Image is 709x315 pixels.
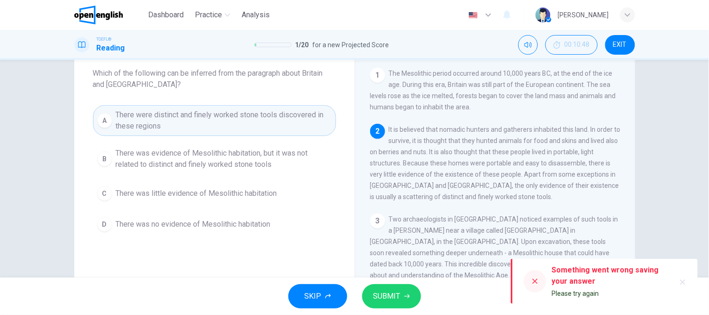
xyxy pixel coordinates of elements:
[370,124,385,139] div: 2
[288,284,347,308] button: SKIP
[97,113,112,128] div: A
[545,35,598,55] button: 00:10:48
[613,41,627,49] span: EXIT
[93,68,336,90] span: Which of the following can be inferred from the paragraph about Britain and [GEOGRAPHIC_DATA]?
[116,219,271,230] span: There was no evidence of Mesolithic habitation
[97,43,125,54] h1: Reading
[116,148,332,170] span: There was evidence of Mesolithic habitation, but it was not related to distinct and finely worked...
[195,9,222,21] span: Practice
[467,12,479,19] img: en
[313,39,389,50] span: for a new Projected Score
[97,217,112,232] div: D
[93,105,336,136] button: AThere were distinct and finely worked stone tools discovered in these regions
[305,290,322,303] span: SKIP
[295,39,309,50] span: 1 / 20
[74,6,123,24] img: OpenEnglish logo
[518,35,538,55] div: Mute
[552,290,599,297] span: Please try again
[362,284,421,308] button: SUBMIT
[370,215,618,279] span: Two archaeologists in [GEOGRAPHIC_DATA] noticed examples of such tools in a [PERSON_NAME] near a ...
[370,126,621,200] span: It is believed that nomadic hunters and gatherers inhabited this land. In order to survive, it is...
[116,188,277,199] span: There was little evidence of Mesolithic habitation
[558,9,609,21] div: [PERSON_NAME]
[144,7,187,23] button: Dashboard
[370,70,616,111] span: The Mesolithic period occurred around 10,000 years BC, at the end of the ice age. During this era...
[97,151,112,166] div: B
[565,41,590,49] span: 00:10:48
[370,68,385,83] div: 1
[97,36,112,43] span: TOEFL®
[74,6,145,24] a: OpenEnglish logo
[116,109,332,132] span: There were distinct and finely worked stone tools discovered in these regions
[238,7,273,23] button: Analysis
[370,214,385,229] div: 3
[191,7,234,23] button: Practice
[93,143,336,174] button: BThere was evidence of Mesolithic habitation, but it was not related to distinct and finely worke...
[605,35,635,55] button: EXIT
[552,265,668,287] div: Something went wrong saving your answer
[242,9,270,21] span: Analysis
[93,182,336,205] button: CThere was little evidence of Mesolithic habitation
[148,9,184,21] span: Dashboard
[536,7,551,22] img: Profile picture
[545,35,598,55] div: Hide
[97,186,112,201] div: C
[93,213,336,236] button: DThere was no evidence of Mesolithic habitation
[373,290,401,303] span: SUBMIT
